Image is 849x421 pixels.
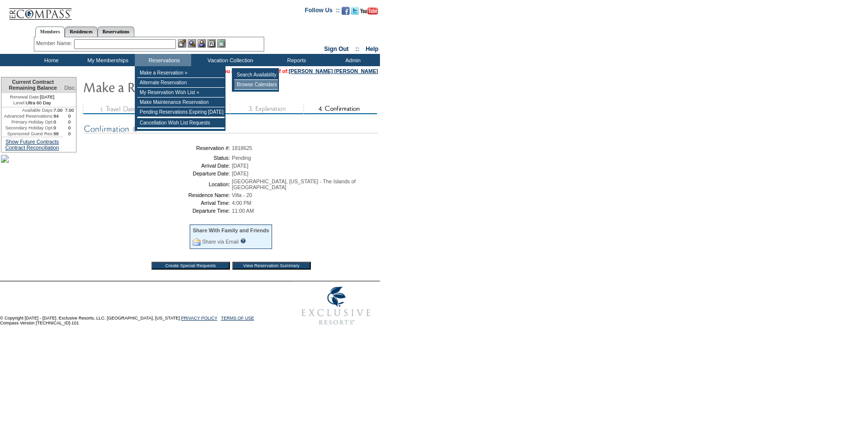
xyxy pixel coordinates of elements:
[137,107,225,117] td: Pending Reservations Expiring [DATE]
[5,139,59,145] a: Show Future Contracts
[234,80,278,90] td: Browse Calendars
[232,178,355,190] span: [GEOGRAPHIC_DATA], [US_STATE] - The Islands of [GEOGRAPHIC_DATA]
[83,104,156,114] img: step1_state3.gif
[305,6,340,18] td: Follow Us ::
[63,131,76,137] td: 0
[240,238,246,244] input: What is this?
[342,10,350,16] a: Become our fan on Facebook
[193,227,269,233] div: Share With Family and Friends
[191,54,267,66] td: Vacation Collection
[324,46,349,52] a: Sign Out
[234,70,278,80] td: Search Availability
[232,208,254,214] span: 11:00 AM
[63,113,76,119] td: 0
[351,10,359,16] a: Follow us on Twitter
[360,10,378,16] a: Subscribe to our YouTube Channel
[5,145,59,150] a: Contract Reconciliation
[292,281,380,330] img: Exclusive Resorts
[137,98,225,107] td: Make Maintenance Reservation
[86,171,230,176] td: Departure Date:
[1,100,63,107] td: Ultra 60 Day
[366,46,378,52] a: Help
[1,93,63,100] td: [DATE]
[355,46,359,52] span: ::
[22,54,78,66] td: Home
[86,208,230,214] td: Departure Time:
[1,113,53,119] td: Advanced Reservations:
[53,107,63,113] td: 7.00
[351,7,359,15] img: Follow us on Twitter
[64,85,76,91] span: Disc.
[86,192,230,198] td: Residence Name:
[181,316,217,321] a: PRIVACY POLICY
[202,239,239,245] a: Share via Email
[1,125,53,131] td: Secondary Holiday Opt:
[1,77,63,93] td: Current Contract Remaining Balance
[53,119,63,125] td: 0
[289,68,378,74] a: [PERSON_NAME] [PERSON_NAME]
[217,39,225,48] img: b_calculator.gif
[86,163,230,169] td: Arrival Date:
[267,54,324,66] td: Reports
[230,104,303,114] img: step3_state3.gif
[63,125,76,131] td: 0
[198,39,206,48] img: Impersonate
[137,78,225,88] td: Alternate Reservation
[86,145,230,151] td: Reservation #:
[98,26,134,37] a: Reservations
[1,131,53,137] td: Sponsored Guest Res:
[86,155,230,161] td: Status:
[232,200,251,206] span: 4:00 PM
[53,113,63,119] td: 94
[53,125,63,131] td: 0
[13,100,25,106] span: Level:
[207,39,216,48] img: Reservations
[86,200,230,206] td: Arrival Time:
[178,39,186,48] img: b_edit.gif
[63,119,76,125] td: 0
[137,118,225,128] td: Cancellation Wish List Requests
[232,155,251,161] span: Pending
[86,178,230,190] td: Location:
[232,145,252,151] span: 1818625
[221,316,254,321] a: TERMS OF USE
[188,39,196,48] img: View
[232,163,249,169] span: [DATE]
[1,119,53,125] td: Primary Holiday Opt:
[232,171,249,176] span: [DATE]
[324,54,380,66] td: Admin
[137,68,225,78] td: Make a Reservation »
[1,155,9,163] img: Shot-40-004.jpg
[36,39,74,48] div: Member Name:
[63,107,76,113] td: 7.00
[232,262,311,270] input: View Reservation Summary
[65,26,98,37] a: Residences
[35,26,65,37] a: Members
[342,7,350,15] img: Become our fan on Facebook
[303,104,377,114] img: step4_state2.gif
[232,192,252,198] span: Villa - 20
[83,77,279,97] img: Make Reservation
[151,262,230,270] input: Create Special Requests
[360,7,378,15] img: Subscribe to our YouTube Channel
[53,131,63,137] td: 98
[1,107,53,113] td: Available Days:
[78,54,135,66] td: My Memberships
[10,94,40,100] span: Renewal Date:
[221,68,378,74] span: You are acting on behalf of:
[137,88,225,98] td: My Reservation Wish List »
[135,54,191,66] td: Reservations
